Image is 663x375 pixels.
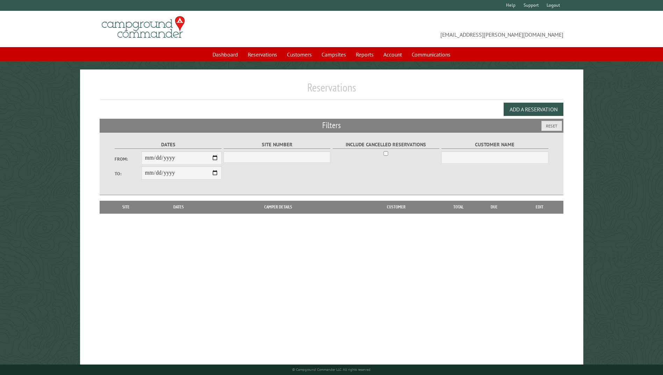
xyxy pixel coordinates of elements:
label: Customer Name [441,141,548,149]
a: Campsites [317,48,350,61]
th: Due [472,201,516,213]
th: Camper Details [209,201,348,213]
th: Total [444,201,472,213]
span: [EMAIL_ADDRESS][PERSON_NAME][DOMAIN_NAME] [332,19,563,39]
th: Edit [516,201,563,213]
h1: Reservations [100,81,563,100]
a: Communications [408,48,455,61]
label: From: [115,156,141,162]
label: Site Number [224,141,330,149]
a: Reports [352,48,378,61]
img: Campground Commander [100,14,187,41]
label: To: [115,170,141,177]
a: Dashboard [208,48,242,61]
th: Customer [348,201,444,213]
small: © Campground Commander LLC. All rights reserved. [292,367,371,372]
a: Account [379,48,406,61]
button: Add a Reservation [504,103,563,116]
label: Dates [115,141,221,149]
th: Dates [149,201,209,213]
th: Site [103,201,149,213]
label: Include Cancelled Reservations [333,141,439,149]
a: Reservations [244,48,281,61]
button: Reset [541,121,562,131]
h2: Filters [100,119,563,132]
a: Customers [283,48,316,61]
